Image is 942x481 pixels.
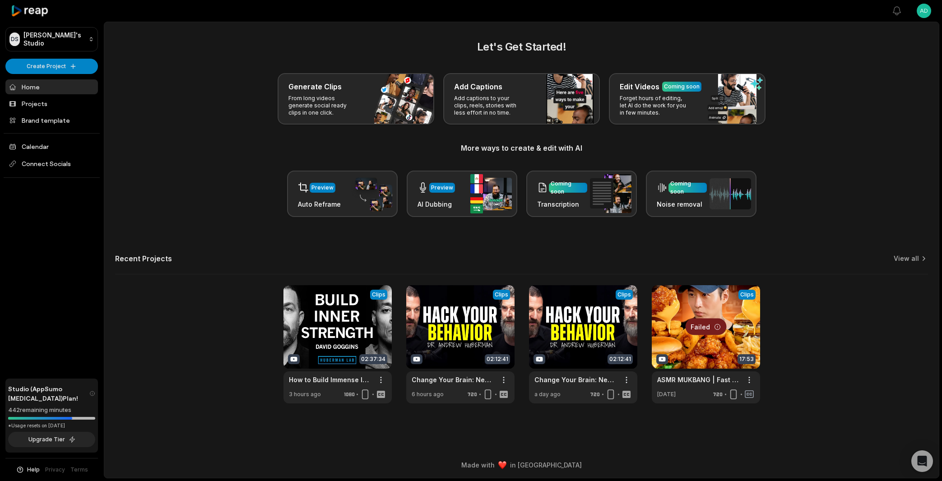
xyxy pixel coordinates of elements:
[9,32,20,46] div: DS
[115,143,928,153] h3: More ways to create & edit with AI
[620,81,659,92] h3: Edit Videos
[351,176,392,212] img: auto_reframe.png
[5,79,98,94] a: Home
[5,139,98,154] a: Calendar
[657,375,740,384] div: ASMR MUKBANG | Fast Food, Big Mac, Chicken Nuggets, Onion Rings, Chicken Sandwich, Wings, Fries
[657,199,707,209] h3: Noise removal
[45,466,65,474] a: Privacy
[8,422,95,429] div: *Usage resets on [DATE]
[5,96,98,111] a: Projects
[534,375,617,384] a: Change Your Brain: Neuroscientist [PERSON_NAME] | [PERSON_NAME] Podcast
[894,254,919,263] a: View all
[23,31,85,47] p: [PERSON_NAME]'s Studio
[454,95,524,116] p: Add captions to your clips, reels, stories with less effort in no time.
[670,180,705,196] div: Coming soon
[431,184,453,192] div: Preview
[8,384,89,403] span: Studio (AppSumo [MEDICAL_DATA]) Plan!
[8,432,95,447] button: Upgrade Tier
[70,466,88,474] a: Terms
[590,174,631,213] img: transcription.png
[537,199,587,209] h3: Transcription
[288,81,342,92] h3: Generate Clips
[27,466,40,474] span: Help
[911,450,933,472] div: Open Intercom Messenger
[289,375,372,384] a: How to Build Immense Inner Strength | [PERSON_NAME]
[115,39,928,55] h2: Let's Get Started!
[620,95,690,116] p: Forget hours of editing, let AI do the work for you in few minutes.
[298,199,341,209] h3: Auto Reframe
[664,83,700,91] div: Coming soon
[710,178,751,209] img: noise_removal.png
[288,95,358,116] p: From long videos generate social ready clips in one click.
[311,184,334,192] div: Preview
[5,113,98,128] a: Brand template
[115,254,172,263] h2: Recent Projects
[470,174,512,213] img: ai_dubbing.png
[16,466,40,474] button: Help
[454,81,502,92] h3: Add Captions
[8,406,95,415] div: 442 remaining minutes
[418,199,455,209] h3: AI Dubbing
[551,180,585,196] div: Coming soon
[5,156,98,172] span: Connect Socials
[112,460,931,470] div: Made with in [GEOGRAPHIC_DATA]
[412,375,495,384] a: Change Your Brain: Neuroscientist [PERSON_NAME] | [PERSON_NAME] Podcast
[5,59,98,74] button: Create Project
[498,461,506,469] img: heart emoji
